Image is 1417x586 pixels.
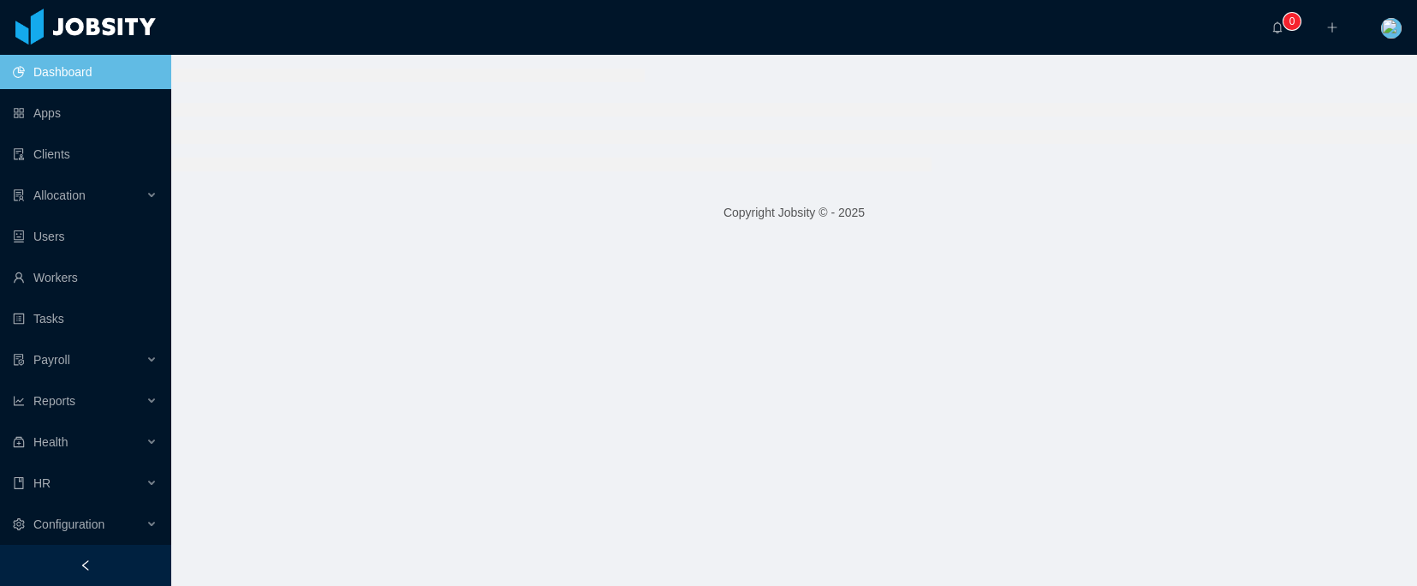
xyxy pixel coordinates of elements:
[1326,21,1338,33] i: icon: plus
[171,183,1417,242] footer: Copyright Jobsity © - 2025
[13,436,25,448] i: icon: medicine-box
[33,188,86,202] span: Allocation
[13,137,158,171] a: icon: auditClients
[13,219,158,254] a: icon: robotUsers
[13,302,158,336] a: icon: profileTasks
[33,353,70,367] span: Payroll
[13,477,25,489] i: icon: book
[13,518,25,530] i: icon: setting
[33,517,104,531] span: Configuration
[1271,21,1283,33] i: icon: bell
[13,189,25,201] i: icon: solution
[13,260,158,295] a: icon: userWorkers
[33,476,51,490] span: HR
[13,96,158,130] a: icon: appstoreApps
[13,395,25,407] i: icon: line-chart
[33,394,75,408] span: Reports
[1283,13,1301,30] sup: 0
[13,354,25,366] i: icon: file-protect
[13,55,158,89] a: icon: pie-chartDashboard
[1381,18,1402,39] img: 258dced0-fa31-11e7-ab37-b15c1c349172_5c7e7c09b5088.jpeg
[33,435,68,449] span: Health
